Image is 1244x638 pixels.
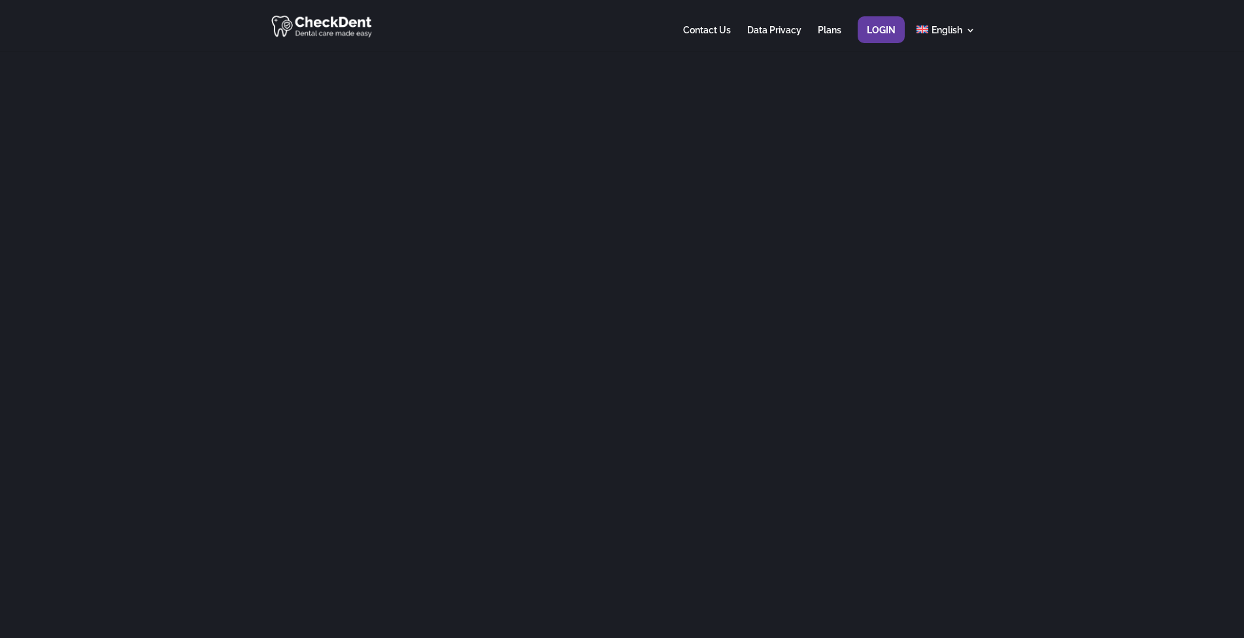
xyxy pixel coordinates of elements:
[818,25,841,51] a: Plans
[867,25,896,51] a: Login
[271,13,374,39] img: CheckDent AI
[683,25,731,51] a: Contact Us
[747,25,801,51] a: Data Privacy
[916,25,975,51] a: English
[932,25,962,35] span: English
